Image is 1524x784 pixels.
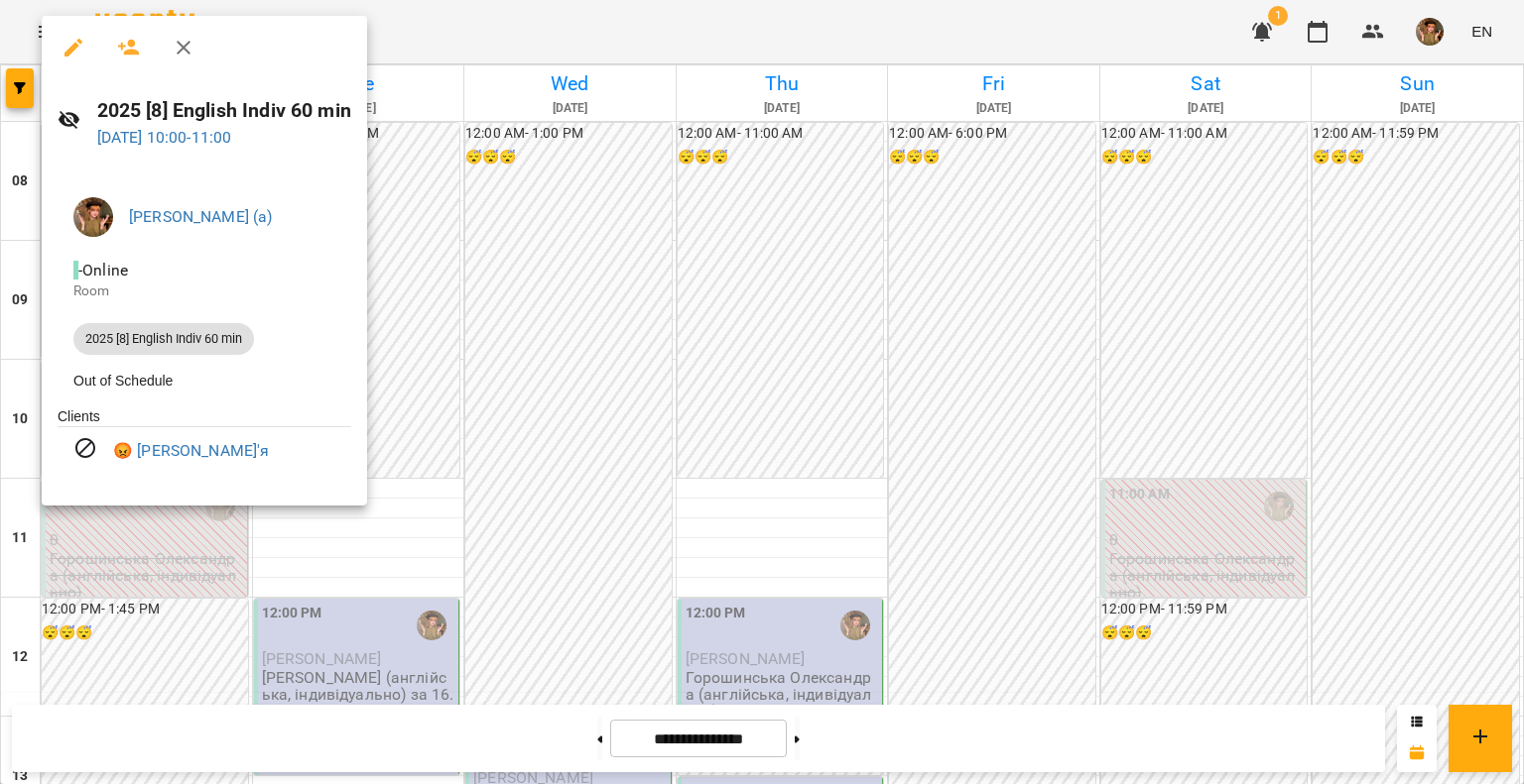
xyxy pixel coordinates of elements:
img: 166010c4e833d35833869840c76da126.jpeg [73,197,113,237]
svg: Visit canceled [73,436,97,460]
ul: Clients [58,406,351,483]
a: [PERSON_NAME] (а) [129,207,273,226]
span: - Online [73,261,132,280]
a: 😡 [PERSON_NAME]'я [113,439,270,463]
p: Room [73,281,335,301]
a: [DATE] 10:00-11:00 [97,128,232,147]
li: Out of Schedule [58,363,351,398]
span: 2025 [8] English Indiv 60 min [73,330,254,348]
h6: 2025 [8] English Indiv 60 min [97,95,351,126]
